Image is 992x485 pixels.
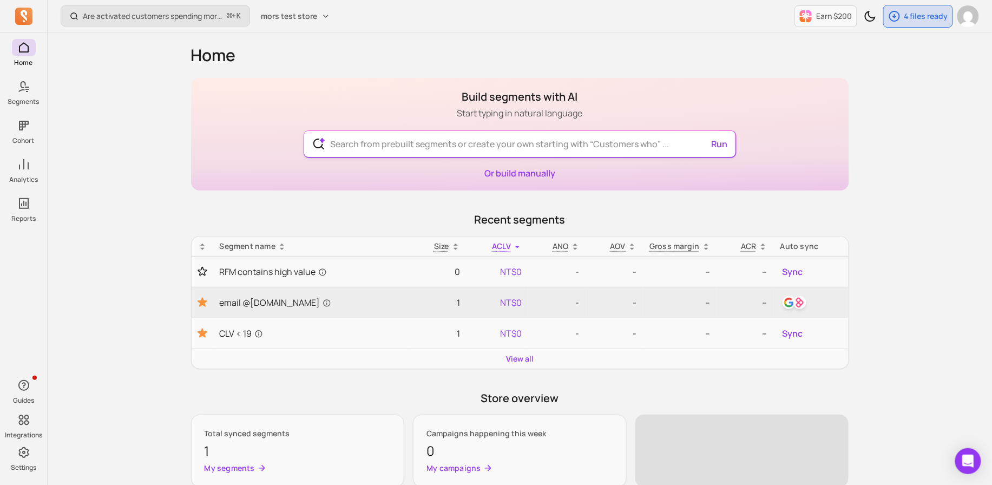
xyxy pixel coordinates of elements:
kbd: K [236,12,241,21]
p: Store overview [191,391,849,406]
span: RFM contains high value [220,265,327,278]
a: Or build manually [484,167,555,179]
button: Run [707,133,732,155]
kbd: ⌘ [227,10,233,23]
span: Sync [783,265,803,278]
span: mors test store [261,11,317,22]
p: -- [724,265,767,278]
h1: Home [191,45,849,65]
span: email @[DOMAIN_NAME] [220,296,331,309]
button: Toggle dark mode [859,5,881,27]
input: Search from prebuilt segments or create your own starting with “Customers who” ... [321,131,718,157]
p: Integrations [5,431,42,440]
p: Settings [11,463,36,472]
p: 1 [205,441,391,461]
button: Earn $200 [794,5,857,27]
p: 4 files ready [904,11,948,22]
p: Total synced segments [205,428,391,439]
p: - [593,296,636,309]
a: My segments [205,463,391,474]
button: Toggle favorite [198,327,207,340]
a: RFM contains high value [220,265,404,278]
h1: Build segments with AI [457,89,583,104]
button: Toggle favorite [198,266,207,277]
a: CLV < 19 [220,327,404,340]
p: Gross margin [649,241,700,252]
p: My campaigns [426,463,481,474]
p: -- [649,265,711,278]
p: - [593,327,636,340]
p: Campaigns happening this week [426,428,613,439]
button: 4 files ready [883,5,953,28]
a: View all [506,353,534,364]
p: -- [649,327,711,340]
button: Toggle favorite [198,296,207,309]
p: Start typing in natural language [457,107,583,120]
p: -- [649,296,711,309]
button: Sync [780,263,805,280]
a: My campaigns [426,463,613,474]
span: ACLV [492,241,511,251]
span: ANO [553,241,569,251]
p: 1 [417,327,460,340]
span: Sync [783,327,803,340]
p: NT$0 [473,296,522,309]
img: avatar [957,5,979,27]
p: My segments [205,463,255,474]
p: - [535,265,580,278]
p: Earn $200 [817,11,852,22]
p: -- [724,327,767,340]
p: Guides [13,396,34,405]
p: Segments [8,97,40,106]
p: NT$0 [473,327,522,340]
p: NT$0 [473,265,522,278]
button: mors test store [254,6,337,26]
p: 0 [426,441,613,461]
p: - [593,265,636,278]
img: google [783,296,796,309]
p: - [535,327,580,340]
p: - [535,296,580,309]
p: Recent segments [191,212,849,227]
span: + [227,10,241,22]
span: Size [434,241,449,251]
p: Analytics [9,175,38,184]
div: Open Intercom Messenger [955,448,981,474]
p: ACR [741,241,757,252]
span: CLV < 19 [220,327,263,340]
button: Sync [780,325,805,342]
p: Reports [11,214,36,223]
div: Segment name [220,241,404,252]
button: Guides [12,375,36,407]
p: Are activated customers spending more over time? [83,11,223,22]
p: Cohort [13,136,35,145]
img: sendlane [793,296,806,309]
div: Auto sync [780,241,842,252]
p: 1 [417,296,460,309]
button: Are activated customers spending more over time?⌘+K [61,5,250,27]
a: email @[DOMAIN_NAME] [220,296,404,309]
p: AOV [610,241,626,252]
button: googlesendlane [780,294,809,311]
p: Home [15,58,33,67]
p: -- [724,296,767,309]
p: 0 [417,265,460,278]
